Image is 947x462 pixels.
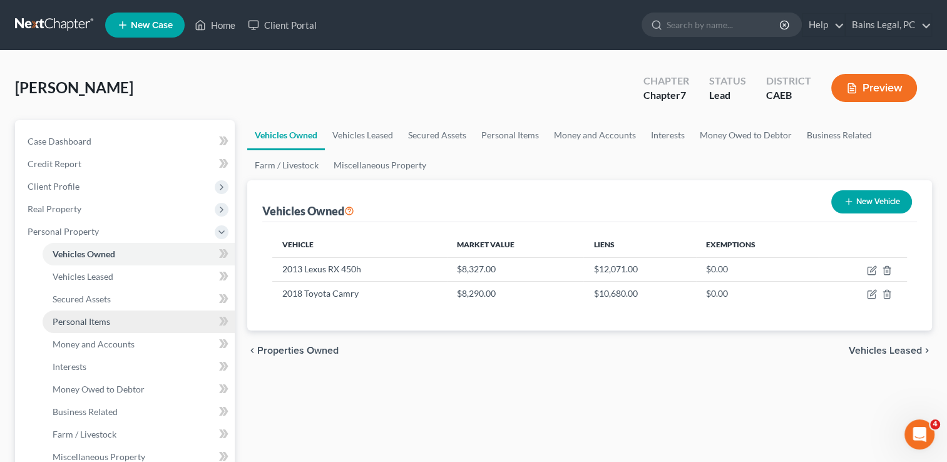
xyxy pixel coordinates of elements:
[257,346,339,356] span: Properties Owned
[692,120,799,150] a: Money Owed to Debtor
[272,282,447,305] td: 2018 Toyota Camry
[922,346,932,356] i: chevron_right
[43,378,235,401] a: Money Owed to Debtor
[28,136,91,146] span: Case Dashboard
[696,257,819,281] td: $0.00
[643,88,689,103] div: Chapter
[43,311,235,333] a: Personal Items
[188,14,242,36] a: Home
[766,88,811,103] div: CAEB
[28,203,81,214] span: Real Property
[696,232,819,257] th: Exemptions
[930,419,940,429] span: 4
[247,150,326,180] a: Farm / Livestock
[53,339,135,349] span: Money and Accounts
[53,429,116,439] span: Farm / Livestock
[18,130,235,153] a: Case Dashboard
[447,232,584,257] th: Market Value
[709,74,746,88] div: Status
[325,120,401,150] a: Vehicles Leased
[904,419,934,449] iframe: Intercom live chat
[53,294,111,304] span: Secured Assets
[53,384,145,394] span: Money Owed to Debtor
[583,282,696,305] td: $10,680.00
[849,346,932,356] button: Vehicles Leased chevron_right
[709,88,746,103] div: Lead
[401,120,474,150] a: Secured Assets
[583,232,696,257] th: Liens
[53,316,110,327] span: Personal Items
[680,89,686,101] span: 7
[28,226,99,237] span: Personal Property
[43,265,235,288] a: Vehicles Leased
[643,120,692,150] a: Interests
[43,401,235,423] a: Business Related
[802,14,844,36] a: Help
[696,282,819,305] td: $0.00
[247,346,257,356] i: chevron_left
[546,120,643,150] a: Money and Accounts
[799,120,879,150] a: Business Related
[272,257,447,281] td: 2013 Lexus RX 450h
[272,232,447,257] th: Vehicle
[43,243,235,265] a: Vehicles Owned
[28,158,81,169] span: Credit Report
[447,257,584,281] td: $8,327.00
[53,271,113,282] span: Vehicles Leased
[53,249,115,259] span: Vehicles Owned
[849,346,922,356] span: Vehicles Leased
[43,356,235,378] a: Interests
[15,78,133,96] span: [PERSON_NAME]
[43,423,235,446] a: Farm / Livestock
[447,282,584,305] td: $8,290.00
[846,14,931,36] a: Bains Legal, PC
[18,153,235,175] a: Credit Report
[43,333,235,356] a: Money and Accounts
[53,451,145,462] span: Miscellaneous Property
[28,181,79,192] span: Client Profile
[247,346,339,356] button: chevron_left Properties Owned
[53,361,86,372] span: Interests
[831,190,912,213] button: New Vehicle
[131,21,173,30] span: New Case
[766,74,811,88] div: District
[43,288,235,311] a: Secured Assets
[326,150,434,180] a: Miscellaneous Property
[53,406,118,417] span: Business Related
[242,14,323,36] a: Client Portal
[831,74,917,102] button: Preview
[583,257,696,281] td: $12,071.00
[474,120,546,150] a: Personal Items
[667,13,781,36] input: Search by name...
[247,120,325,150] a: Vehicles Owned
[262,203,354,218] div: Vehicles Owned
[643,74,689,88] div: Chapter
